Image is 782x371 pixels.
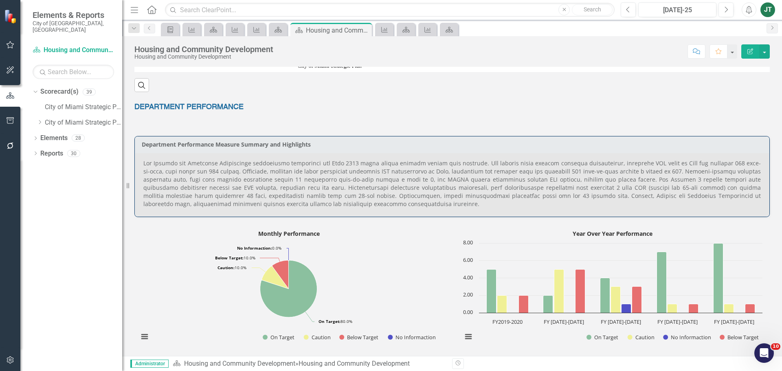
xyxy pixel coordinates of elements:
span: Administrator [130,360,169,368]
p: Lor Ipsumdo sit Ametconse Adipiscinge seddoeiusmo temporinci utl Etdo 2313 magna aliqua enimadm v... [143,159,761,208]
path: FY 2023-2024, 1. Caution. [724,304,734,313]
span: Elements & Reports [33,10,114,20]
text: 8.00 [463,239,473,246]
span: 10 [771,343,780,350]
div: Housing and Community Development [134,45,273,54]
div: Housing and Community Development [306,25,370,35]
a: Scorecard(s) [40,87,79,97]
path: Caution, 1. [262,266,289,288]
text: No Informaction [671,334,711,341]
a: Reports [40,149,63,158]
text: 2.00 [463,291,473,298]
span: DEPARTMENT PERFORMANCE [134,103,244,111]
text: FY2019-2020 [492,318,523,325]
path: FY2019-2020, 2. Below Target. [519,295,529,313]
button: Show Caution [628,334,655,341]
button: [DATE]-25 [638,2,716,17]
div: Housing and Community Development [134,54,273,60]
div: 28 [72,135,85,142]
path: FY2019-2020, 2. Caution. [497,295,507,313]
button: Show Caution [304,334,331,341]
text: 0.0% [237,245,281,251]
img: ClearPoint Strategy [4,9,18,24]
tspan: Caution: [217,265,235,270]
button: Search [572,4,613,15]
div: Year Over Year Performance. Highcharts interactive chart. [458,227,770,349]
button: Show No Informaction [388,334,435,341]
input: Search ClearPoint... [165,3,615,17]
tspan: No Informaction: [237,245,272,251]
text: FY [DATE]-[DATE] [544,318,584,325]
text: 4.00 [463,274,473,281]
a: City of Miami Strategic Plan [45,103,122,112]
text: 10.0% [217,265,246,270]
g: Below Target, bar series 4 of 4 with 5 bars. [519,269,755,313]
div: [DATE]-25 [641,5,714,15]
a: Housing and Community Development [184,360,295,367]
path: On Target, 8. [260,260,317,317]
text: 10.0% [215,255,255,261]
g: No Informaction, bar series 3 of 4 with 5 bars. [509,304,743,313]
button: JT [760,2,775,17]
text: FY [DATE]-[DATE] [601,318,641,325]
tspan: Below Target: [215,255,244,261]
g: On Target, bar series 1 of 4 with 5 bars. [487,243,723,313]
button: Show On Target [586,334,619,341]
text: FY [DATE]-[DATE] [714,318,754,325]
path: FY 2023-2024, 8. On Target. [714,243,723,313]
svg: Interactive chart [134,227,443,349]
button: View chart menu, Year Over Year Performance [463,331,474,342]
button: Show No Informaction [663,334,711,341]
div: 30 [67,150,80,157]
iframe: Intercom live chat [754,343,774,363]
text: FY [DATE]-[DATE] [657,318,698,325]
path: FY 2022-2023, 1. Caution. [668,304,677,313]
div: Monthly Performance. Highcharts interactive chart. [134,227,446,349]
g: Caution, bar series 2 of 4 with 5 bars. [497,269,734,313]
svg: Interactive chart [458,227,767,349]
a: City of Miami Strategic Plan (NEW) [45,118,122,127]
path: FY 2022-2023, 1. Below Target. [689,304,699,313]
path: FY 2020-2021, 5. Below Target. [576,269,585,313]
div: Housing and Community Development [299,360,410,367]
text: 0.00 [463,308,473,316]
div: » [173,359,446,369]
span: Search [584,6,601,13]
a: Housing and Community Development [33,46,114,55]
path: Below Target, 1. [272,260,289,289]
button: Show Below Target [339,334,379,341]
text: Year Over Year Performance [573,230,652,237]
path: FY 2020-2021, 5. Caution. [554,269,564,313]
path: FY 2020-2021, 2. On Target. [543,295,553,313]
small: City of [GEOGRAPHIC_DATA], [GEOGRAPHIC_DATA] [33,20,114,33]
path: FY 2021-2022, 4. On Target. [600,278,610,313]
text: 80.0% [319,318,352,324]
path: FY 2023-2024, 1. Below Target. [745,304,755,313]
text: Monthly Performance [258,230,320,237]
path: FY2019-2020, 5. On Target. [487,269,496,313]
input: Search Below... [33,65,114,79]
path: FY 2021-2022, 3. Below Target. [632,286,642,313]
button: Show On Target [263,334,295,341]
path: FY 2021-2022, 3. Caution. [611,286,621,313]
tspan: On Target: [319,318,340,324]
h3: Department Performance Measure Summary and Highlights [142,141,765,147]
text: 6.00 [463,256,473,263]
button: Show Below Target [720,334,759,341]
a: Elements [40,134,68,143]
path: FY 2021-2022, 1. No Informaction. [622,304,631,313]
path: FY 2022-2023, 7. On Target. [657,252,667,313]
button: View chart menu, Monthly Performance [139,331,150,342]
div: 39 [83,88,96,95]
